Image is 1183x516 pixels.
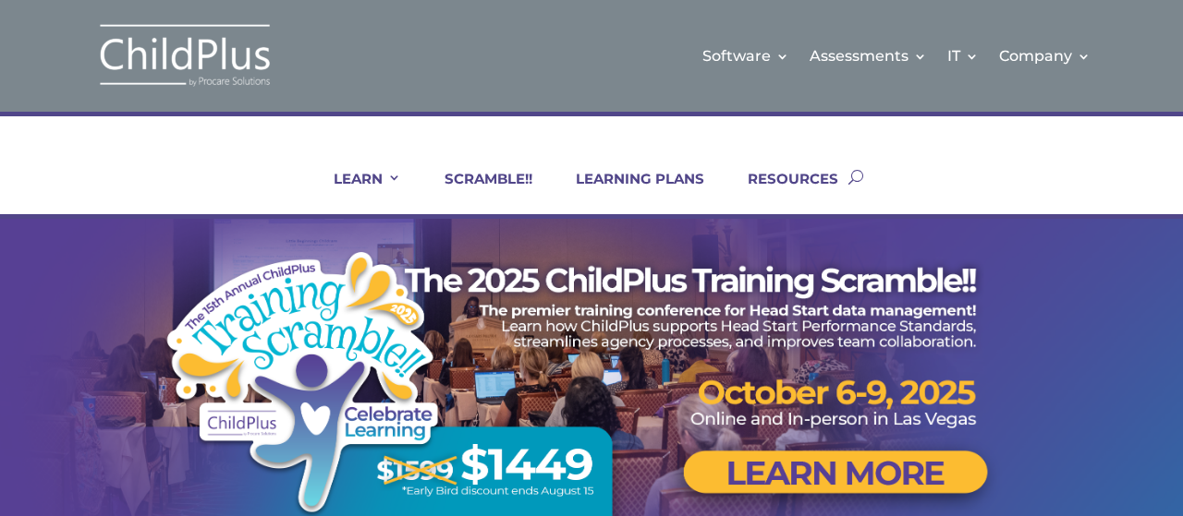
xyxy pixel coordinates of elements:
a: LEARN [311,170,401,214]
a: IT [947,18,979,93]
a: Software [702,18,789,93]
a: RESOURCES [725,170,838,214]
a: SCRAMBLE!! [421,170,532,214]
a: Company [999,18,1091,93]
a: LEARNING PLANS [553,170,704,214]
a: Assessments [810,18,927,93]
